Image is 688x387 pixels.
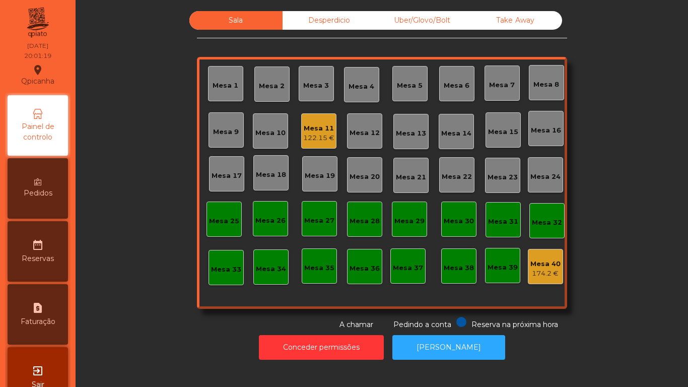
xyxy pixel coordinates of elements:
div: Mesa 2 [259,81,285,91]
div: Mesa 35 [304,263,334,273]
div: Sala [189,11,283,30]
div: Mesa 26 [255,216,286,226]
div: Take Away [469,11,562,30]
div: Mesa 30 [444,216,474,226]
div: Mesa 32 [532,218,562,228]
div: Mesa 6 [444,81,469,91]
div: Mesa 22 [442,172,472,182]
div: 20:01:19 [24,51,51,60]
span: Reserva na próxima hora [471,320,558,329]
div: Mesa 12 [350,128,380,138]
div: Mesa 13 [396,128,426,139]
div: Mesa 39 [488,263,518,273]
div: Mesa 40 [530,259,561,269]
div: Mesa 38 [444,263,474,273]
div: Mesa 28 [350,216,380,226]
div: Mesa 17 [212,171,242,181]
span: A chamar [339,320,373,329]
div: 122.15 € [303,133,334,143]
div: Mesa 24 [530,172,561,182]
div: Mesa 23 [488,172,518,182]
button: Conceder permissões [259,335,384,360]
div: Mesa 14 [441,128,471,139]
span: Pedindo a conta [393,320,451,329]
div: Mesa 25 [209,216,239,226]
span: Painel de controlo [10,121,65,143]
div: Mesa 21 [396,172,426,182]
div: Mesa 31 [488,217,518,227]
button: [PERSON_NAME] [392,335,505,360]
span: Pedidos [24,188,52,199]
div: Qpicanha [21,62,54,88]
i: exit_to_app [32,365,44,377]
span: Reservas [22,253,54,264]
i: request_page [32,302,44,314]
div: Mesa 18 [256,170,286,180]
div: Mesa 11 [303,123,334,134]
div: Mesa 4 [349,82,374,92]
div: Mesa 34 [256,264,286,274]
div: Mesa 27 [304,216,334,226]
div: Mesa 1 [213,81,238,91]
div: Mesa 20 [350,172,380,182]
img: qpiato [25,5,50,40]
div: Uber/Glovo/Bolt [376,11,469,30]
div: Desperdicio [283,11,376,30]
span: Faturação [21,316,55,327]
div: Mesa 7 [489,80,515,90]
div: Mesa 29 [394,216,425,226]
i: date_range [32,239,44,251]
i: location_on [32,64,44,76]
div: Mesa 3 [303,81,329,91]
div: Mesa 37 [393,263,423,273]
div: Mesa 16 [531,125,561,136]
div: Mesa 9 [213,127,239,137]
div: Mesa 10 [255,128,286,138]
div: Mesa 19 [305,171,335,181]
div: Mesa 8 [533,80,559,90]
div: 174.2 € [530,269,561,279]
div: Mesa 33 [211,265,241,275]
div: [DATE] [27,41,48,50]
div: Mesa 36 [350,264,380,274]
div: Mesa 15 [488,127,518,137]
div: Mesa 5 [397,81,423,91]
